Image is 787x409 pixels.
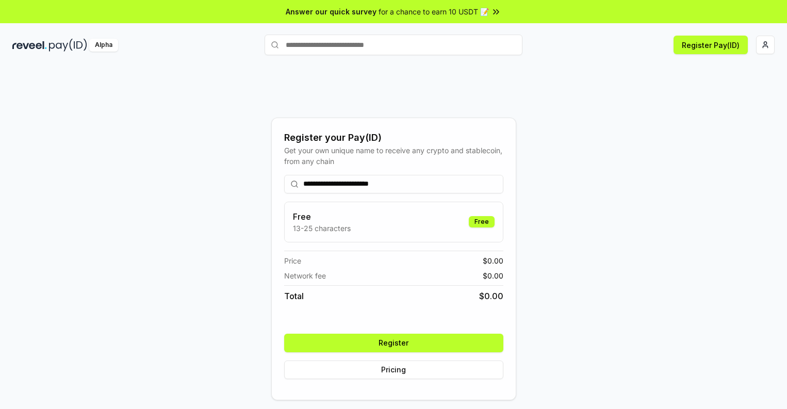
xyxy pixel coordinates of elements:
[286,6,376,17] span: Answer our quick survey
[479,290,503,302] span: $ 0.00
[483,270,503,281] span: $ 0.00
[284,290,304,302] span: Total
[284,145,503,167] div: Get your own unique name to receive any crypto and stablecoin, from any chain
[674,36,748,54] button: Register Pay(ID)
[293,210,351,223] h3: Free
[469,216,495,227] div: Free
[284,334,503,352] button: Register
[483,255,503,266] span: $ 0.00
[293,223,351,234] p: 13-25 characters
[12,39,47,52] img: reveel_dark
[89,39,118,52] div: Alpha
[284,255,301,266] span: Price
[284,270,326,281] span: Network fee
[49,39,87,52] img: pay_id
[284,361,503,379] button: Pricing
[379,6,489,17] span: for a chance to earn 10 USDT 📝
[284,130,503,145] div: Register your Pay(ID)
